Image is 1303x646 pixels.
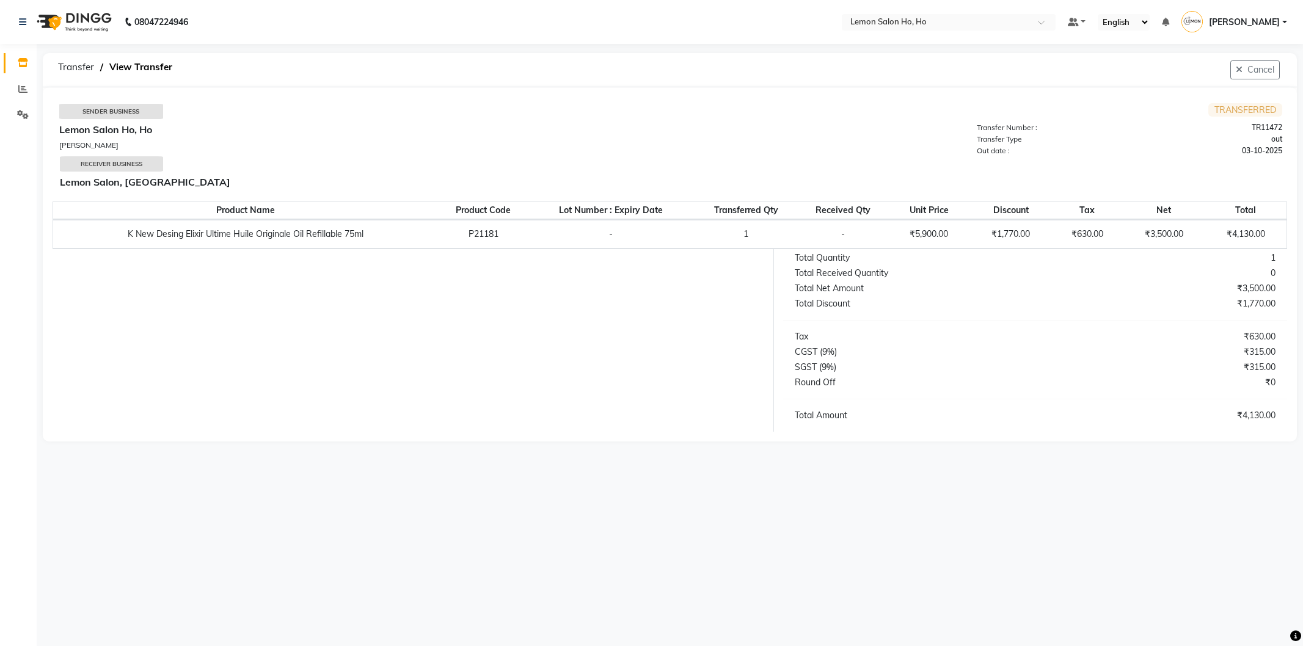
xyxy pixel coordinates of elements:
td: - [798,220,888,249]
div: Receiver Business [60,156,163,172]
div: SGST (9%) [786,361,1035,374]
div: Sender Business [59,104,163,119]
th: Product Code [438,201,528,220]
div: TR11472 [1130,122,1290,133]
th: Net [1123,201,1205,220]
th: Total [1205,201,1287,220]
div: ₹1,770.00 [1035,297,1285,310]
b: Lemon Salon Ho, Ho [59,123,152,136]
th: Lot Number : Expiry Date [528,201,694,220]
td: 1 [694,220,798,249]
div: Total Quantity [786,252,1035,264]
td: ₹1,770.00 [970,220,1052,249]
button: Cancel [1230,60,1280,79]
div: Transfer Type [969,134,1130,145]
div: Total Net Amount [786,282,1035,295]
span: View Transfer [103,56,178,78]
div: out [1130,134,1290,145]
th: Product Name [53,201,438,220]
div: 03-10-2025 [1130,145,1290,156]
b: Lemon Salon, [GEOGRAPHIC_DATA] [60,176,230,188]
div: Total Received Quantity [786,267,1035,280]
th: Unit Price [888,201,970,220]
div: ₹4,130.00 [1035,409,1285,422]
td: P21181 [438,220,528,249]
div: Transfer Number : [969,122,1130,133]
th: Transferred Qty [694,201,798,220]
div: ₹630.00 [1035,330,1285,343]
th: Received Qty [798,201,888,220]
span: Transfer [52,56,100,78]
td: K New Desing Elixir Ultime Huile Originale Oil Refillable 75ml [53,220,438,249]
span: TRANSFERRED [1208,103,1282,117]
div: Tax [786,330,1035,343]
div: 0 [1035,267,1285,280]
th: Tax [1052,201,1123,220]
div: Out date : [969,145,1130,156]
div: ₹0 [1035,376,1285,389]
div: Round Off [786,376,1035,389]
img: logo [31,5,115,39]
td: ₹630.00 [1052,220,1123,249]
div: ₹3,500.00 [1035,282,1285,295]
div: Total Discount [786,297,1035,310]
img: Aquib Khan [1181,11,1203,32]
b: 08047224946 [134,5,188,39]
td: ₹3,500.00 [1123,220,1205,249]
div: 1 [1035,252,1285,264]
div: ₹315.00 [1035,361,1285,374]
div: ₹315.00 [1035,346,1285,358]
td: - [528,220,694,249]
span: [PERSON_NAME] [1209,16,1280,29]
td: ₹4,130.00 [1205,220,1287,249]
div: Total Amount [786,409,1035,422]
td: ₹5,900.00 [888,220,970,249]
div: [PERSON_NAME] [59,140,670,151]
div: CGST (9%) [786,346,1035,358]
th: Discount [970,201,1052,220]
